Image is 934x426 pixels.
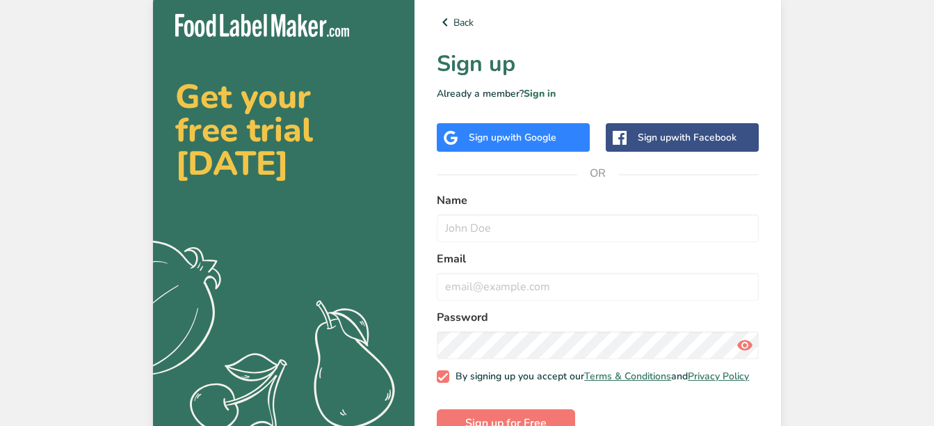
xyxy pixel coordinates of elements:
img: Food Label Maker [175,14,349,37]
a: Back [437,14,759,31]
span: with Google [502,131,556,144]
h2: Get your free trial [DATE] [175,80,392,180]
label: Password [437,309,759,326]
div: Sign up [469,130,556,145]
a: Privacy Policy [688,370,749,383]
a: Sign in [524,87,556,100]
input: John Doe [437,214,759,242]
label: Name [437,192,759,209]
span: By signing up you accept our and [449,370,750,383]
label: Email [437,251,759,267]
span: OR [577,152,619,194]
a: Terms & Conditions [584,370,671,383]
div: Sign up [638,130,736,145]
h1: Sign up [437,47,759,81]
span: with Facebook [671,131,736,144]
p: Already a member? [437,86,759,101]
input: email@example.com [437,273,759,301]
